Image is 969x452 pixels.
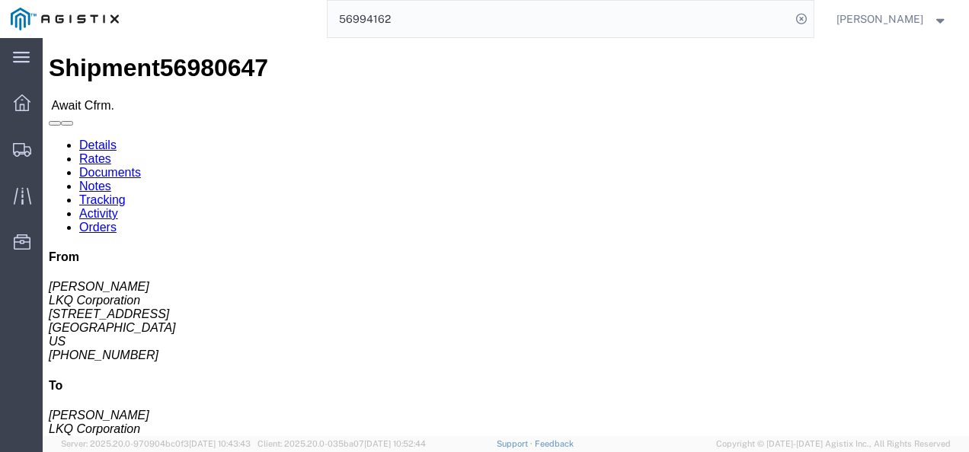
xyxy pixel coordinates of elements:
iframe: FS Legacy Container [43,38,969,436]
span: [DATE] 10:52:44 [364,439,426,448]
span: [DATE] 10:43:43 [189,439,251,448]
span: Client: 2025.20.0-035ba07 [257,439,426,448]
button: [PERSON_NAME] [836,10,948,28]
a: Feedback [535,439,574,448]
img: logo [11,8,119,30]
span: Server: 2025.20.0-970904bc0f3 [61,439,251,448]
a: Support [497,439,535,448]
span: Copyright © [DATE]-[DATE] Agistix Inc., All Rights Reserved [716,438,951,450]
span: Nathan Seeley [836,11,923,27]
input: Search for shipment number, reference number [328,1,791,37]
